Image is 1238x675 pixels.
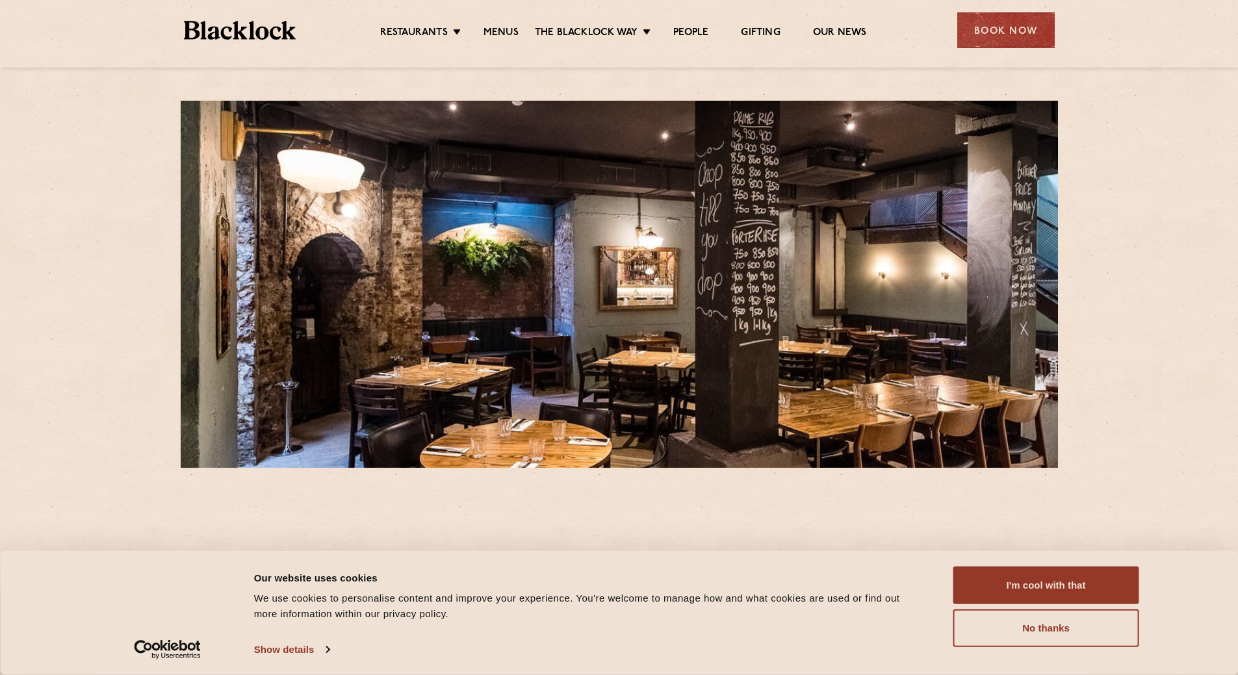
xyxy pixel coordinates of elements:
[953,609,1139,647] button: No thanks
[957,12,1055,48] div: Book Now
[741,27,780,41] a: Gifting
[484,27,519,41] a: Menus
[110,640,224,659] a: Usercentrics Cookiebot - opens in a new window
[184,21,296,40] img: BL_Textured_Logo-footer-cropped.svg
[380,27,448,41] a: Restaurants
[535,27,638,41] a: The Blacklock Way
[953,567,1139,604] button: I'm cool with that
[254,640,329,659] a: Show details
[673,27,708,41] a: People
[254,570,924,585] div: Our website uses cookies
[813,27,867,41] a: Our News
[254,591,924,622] div: We use cookies to personalise content and improve your experience. You're welcome to manage how a...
